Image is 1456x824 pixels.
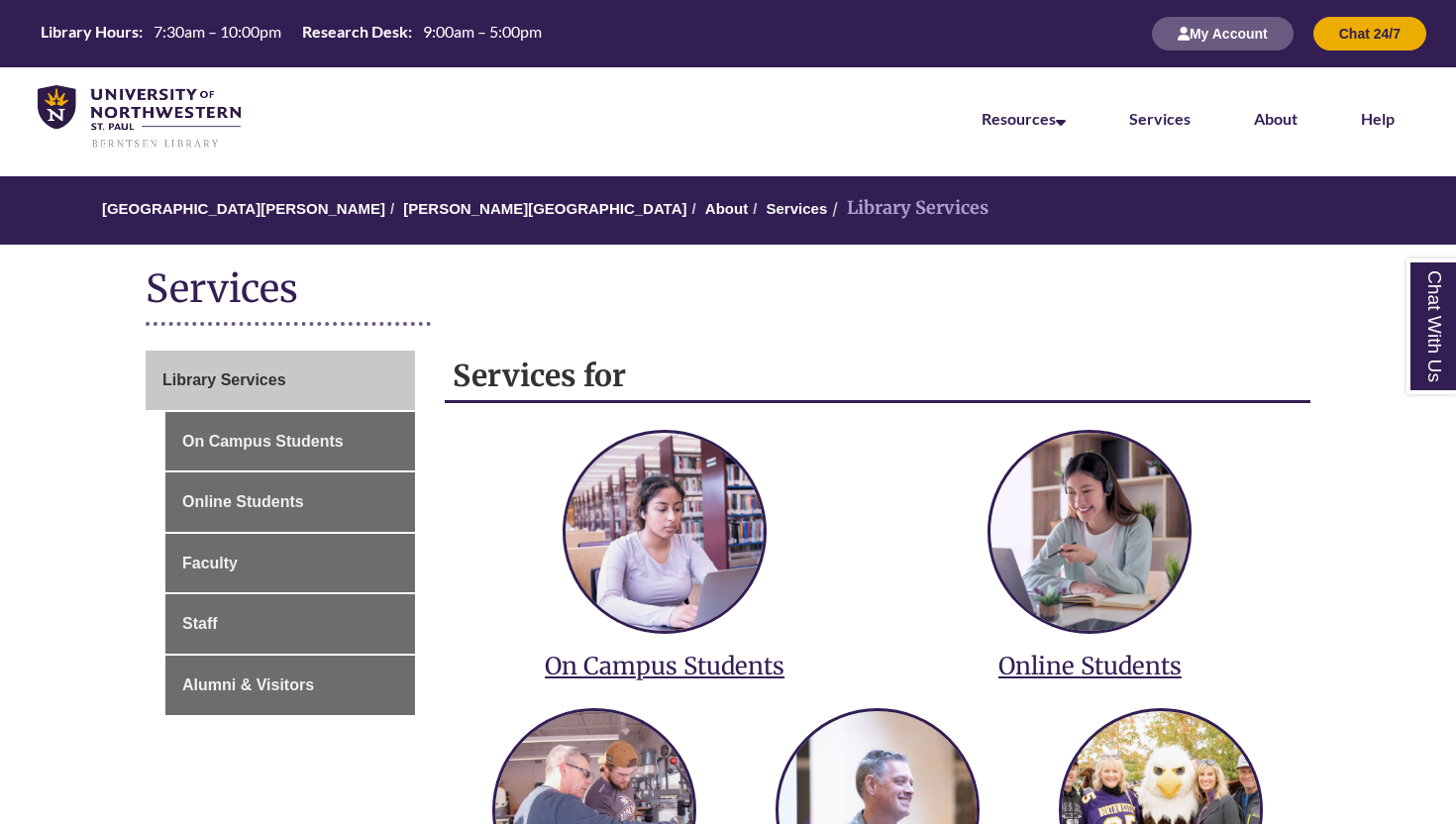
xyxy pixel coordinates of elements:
img: UNWSP Library Logo [38,85,241,150]
a: [PERSON_NAME][GEOGRAPHIC_DATA] [403,200,686,217]
h2: Services for [445,351,1311,403]
h1: Services [146,264,1310,317]
a: services for on campus students On Campus Students [468,413,863,681]
a: Staff [165,594,415,654]
a: About [1254,109,1298,128]
a: Help [1361,109,1395,128]
span: Library Services [162,371,286,388]
a: Services [1129,109,1191,128]
a: Services [767,200,828,217]
img: services for online students [990,433,1189,631]
div: Guide Page Menu [146,351,415,715]
a: My Account [1152,25,1294,42]
th: Research Desk: [294,21,415,43]
a: Alumni & Visitors [165,656,415,715]
li: Library Services [827,194,988,223]
table: Hours Today [33,21,550,46]
a: services for online students Online Students [892,413,1288,681]
button: Chat 24/7 [1313,17,1426,51]
a: [GEOGRAPHIC_DATA][PERSON_NAME] [102,200,385,217]
a: Faculty [165,534,415,593]
a: Library Services [146,351,415,410]
h3: Online Students [892,651,1288,681]
th: Library Hours: [33,21,146,43]
span: 9:00am – 5:00pm [423,22,542,41]
a: On Campus Students [165,412,415,471]
img: services for on campus students [566,433,764,631]
button: My Account [1152,17,1294,51]
a: Chat 24/7 [1313,25,1426,42]
a: Resources [982,109,1066,128]
span: 7:30am – 10:00pm [154,22,281,41]
h3: On Campus Students [468,651,863,681]
a: Hours Today [33,21,550,48]
a: About [705,200,748,217]
a: Online Students [165,472,415,532]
